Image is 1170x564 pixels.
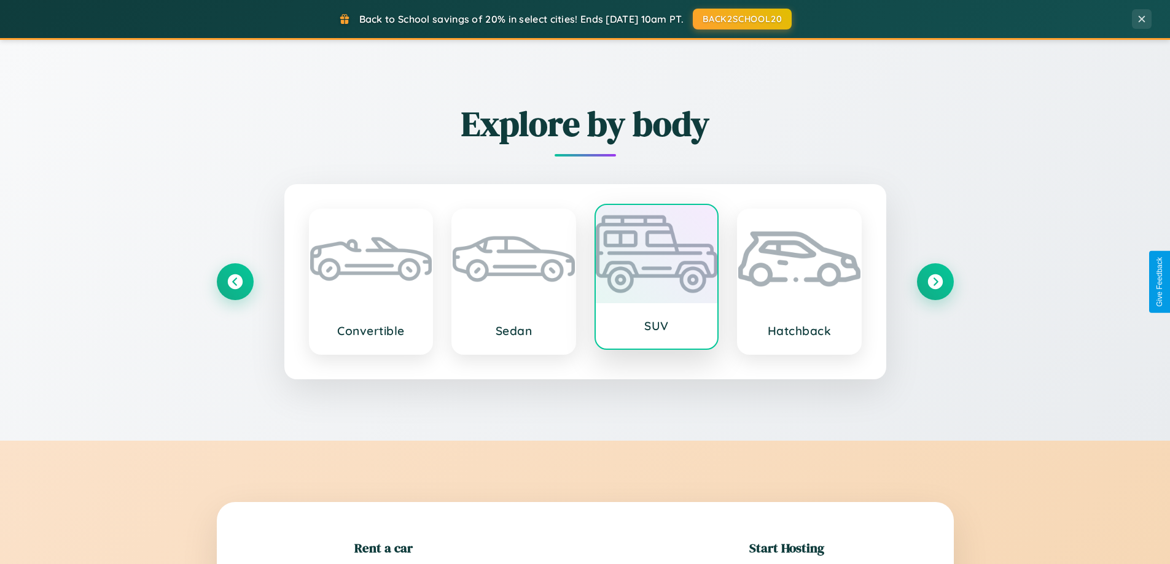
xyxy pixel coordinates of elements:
span: Back to School savings of 20% in select cities! Ends [DATE] 10am PT. [359,13,684,25]
h3: Hatchback [751,323,848,338]
h3: Convertible [322,323,420,338]
h2: Rent a car [354,539,413,557]
h2: Start Hosting [749,539,824,557]
h3: SUV [608,319,706,333]
h3: Sedan [465,323,563,338]
div: Give Feedback [1155,257,1164,307]
button: BACK2SCHOOL20 [693,9,792,29]
h2: Explore by body [217,100,954,147]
